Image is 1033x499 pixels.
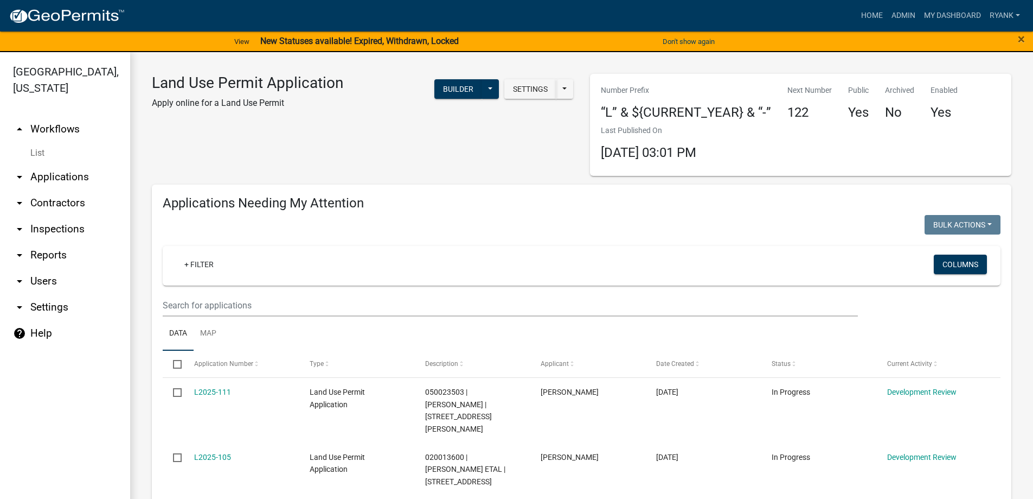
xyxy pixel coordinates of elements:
[183,351,299,377] datatable-header-cell: Application Number
[13,197,26,210] i: arrow_drop_down
[176,255,222,274] a: + Filter
[310,388,365,409] span: Land Use Permit Application
[656,388,678,396] span: 08/08/2025
[658,33,719,50] button: Don't show again
[415,351,530,377] datatable-header-cell: Description
[920,5,985,26] a: My Dashboard
[772,388,810,396] span: In Progress
[656,453,678,462] span: 07/29/2025
[434,79,482,99] button: Builder
[601,125,696,136] p: Last Published On
[299,351,414,377] datatable-header-cell: Type
[887,388,957,396] a: Development Review
[13,170,26,184] i: arrow_drop_down
[885,105,914,121] h4: No
[152,97,343,110] p: Apply online for a Land Use Permit
[310,453,365,474] span: Land Use Permit Application
[887,453,957,462] a: Development Review
[934,255,987,274] button: Columns
[925,215,1000,235] button: Bulk Actions
[194,360,253,368] span: Application Number
[425,360,458,368] span: Description
[13,301,26,314] i: arrow_drop_down
[13,223,26,236] i: arrow_drop_down
[601,105,771,121] h4: “L” & ${CURRENT_YEAR} & “-”
[13,275,26,288] i: arrow_drop_down
[541,453,599,462] span: Andrew Knutson
[985,5,1024,26] a: RyanK
[541,388,599,396] span: Ryan Kolb
[425,388,492,433] span: 050023503 | ISAAC KELASH | 14480 140TH AVE NE FOLEY MN 56329
[656,360,694,368] span: Date Created
[194,317,223,351] a: Map
[761,351,877,377] datatable-header-cell: Status
[163,294,858,317] input: Search for applications
[646,351,761,377] datatable-header-cell: Date Created
[541,360,569,368] span: Applicant
[857,5,887,26] a: Home
[504,79,556,99] button: Settings
[787,85,832,96] p: Next Number
[601,85,771,96] p: Number Prefix
[887,5,920,26] a: Admin
[310,360,324,368] span: Type
[1018,31,1025,47] span: ×
[1018,33,1025,46] button: Close
[787,105,832,121] h4: 122
[772,453,810,462] span: In Progress
[230,33,254,50] a: View
[848,105,869,121] h4: Yes
[931,85,958,96] p: Enabled
[885,85,914,96] p: Archived
[425,453,505,487] span: 020013600 | RODNEY C KNUTSON ETAL | 12250 105th St NE
[194,388,231,396] a: L2025-111
[194,453,231,462] a: L2025-105
[13,123,26,136] i: arrow_drop_up
[848,85,869,96] p: Public
[877,351,992,377] datatable-header-cell: Current Activity
[601,145,696,160] span: [DATE] 03:01 PM
[163,195,1000,211] h4: Applications Needing My Attention
[260,36,459,46] strong: New Statuses available! Expired, Withdrawn, Locked
[13,327,26,340] i: help
[163,351,183,377] datatable-header-cell: Select
[152,74,343,92] h3: Land Use Permit Application
[931,105,958,121] h4: Yes
[887,360,932,368] span: Current Activity
[530,351,646,377] datatable-header-cell: Applicant
[163,317,194,351] a: Data
[772,360,791,368] span: Status
[13,249,26,262] i: arrow_drop_down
